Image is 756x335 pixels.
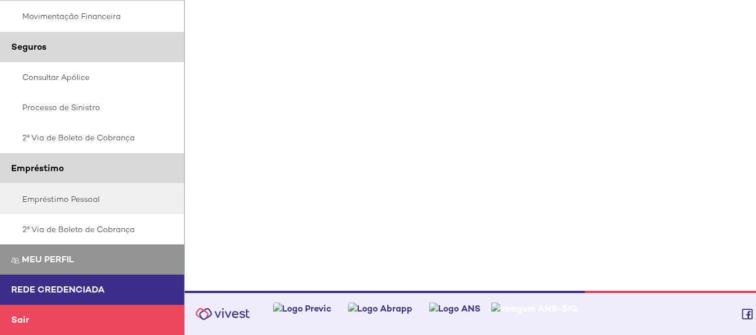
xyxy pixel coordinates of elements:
[273,303,331,314] img: Logo Previc
[491,303,577,314] img: Imagem ANS-SIG
[189,301,256,327] img: Vivest
[185,291,756,335] footer: Vivest
[11,162,64,174] span: Empréstimo
[11,314,29,325] span: Sair
[11,41,46,53] span: Seguros
[348,303,412,314] img: Logo Abrapp
[429,303,481,314] img: Logo ANS
[11,284,105,295] span: Rede Credenciada
[22,253,74,265] span: Meu perfil
[11,256,20,265] img: Meu perfil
